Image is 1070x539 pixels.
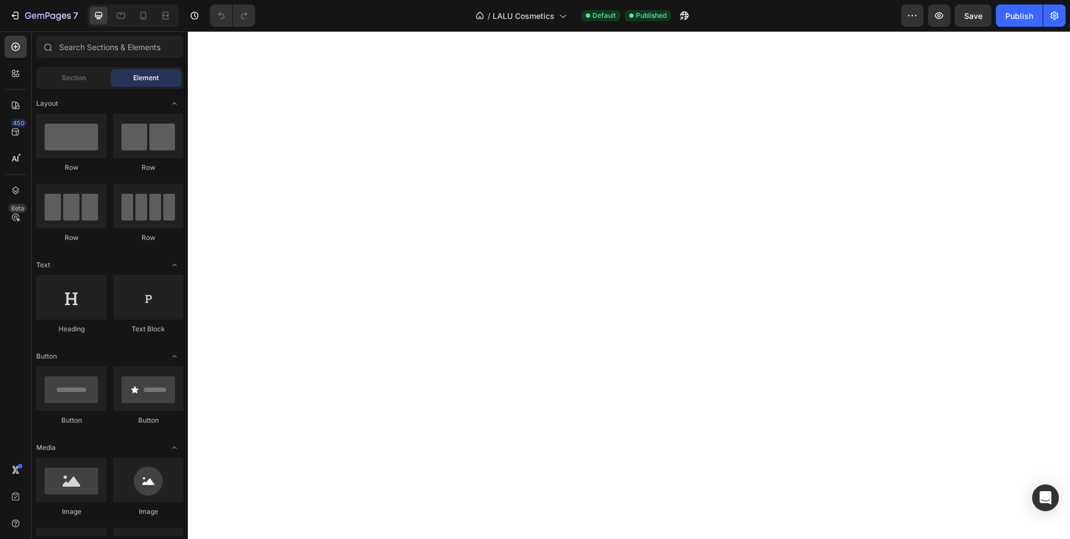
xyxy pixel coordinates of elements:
[113,415,183,425] div: Button
[36,260,50,270] span: Text
[36,99,58,109] span: Layout
[996,4,1043,27] button: Publish
[488,10,490,22] span: /
[113,233,183,243] div: Row
[36,163,106,173] div: Row
[166,95,183,112] span: Toggle open
[36,233,106,243] div: Row
[166,439,183,457] span: Toggle open
[166,256,183,274] span: Toggle open
[133,73,159,83] span: Element
[73,9,78,22] p: 7
[113,324,183,334] div: Text Block
[166,347,183,365] span: Toggle open
[493,10,555,22] span: LALU Cosmetics
[592,11,616,21] span: Default
[36,36,183,58] input: Search Sections & Elements
[8,204,27,213] div: Beta
[36,415,106,425] div: Button
[11,119,27,128] div: 450
[113,163,183,173] div: Row
[964,11,983,21] span: Save
[1005,10,1033,22] div: Publish
[62,73,86,83] span: Section
[113,507,183,517] div: Image
[955,4,991,27] button: Save
[1032,484,1059,511] div: Open Intercom Messenger
[210,4,255,27] div: Undo/Redo
[4,4,83,27] button: 7
[36,324,106,334] div: Heading
[36,507,106,517] div: Image
[636,11,667,21] span: Published
[36,351,57,361] span: Button
[188,31,1070,539] iframe: Design area
[36,443,56,453] span: Media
